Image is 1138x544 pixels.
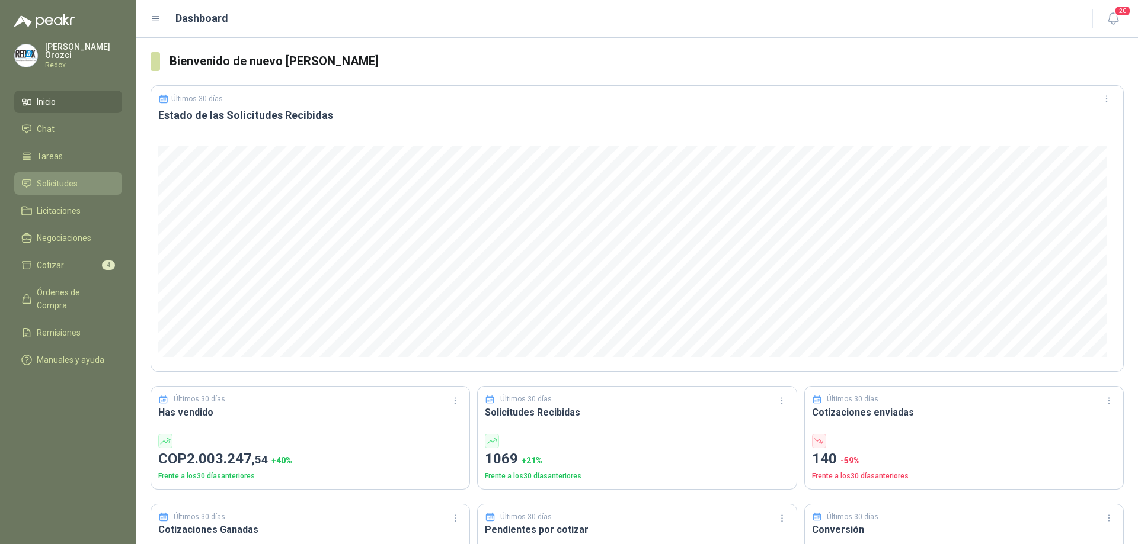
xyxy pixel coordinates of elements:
p: [PERSON_NAME] Orozci [45,43,122,59]
span: Negociaciones [37,231,91,244]
a: Remisiones [14,321,122,344]
span: Solicitudes [37,177,78,190]
p: 140 [812,448,1116,471]
p: Últimos 30 días [827,511,878,523]
span: -59 % [840,456,860,465]
a: Inicio [14,91,122,113]
a: Chat [14,118,122,140]
h3: Cotizaciones enviadas [812,405,1116,420]
h3: Estado de las Solicitudes Recibidas [158,108,1116,123]
a: Órdenes de Compra [14,281,122,317]
span: ,54 [252,453,268,466]
span: Chat [37,123,55,136]
img: Logo peakr [14,14,75,28]
p: Frente a los 30 días anteriores [485,471,789,482]
h3: Bienvenido de nuevo [PERSON_NAME] [170,52,1124,70]
span: 20 [1114,5,1131,17]
p: Últimos 30 días [500,511,552,523]
p: Últimos 30 días [174,511,225,523]
p: 1069 [485,448,789,471]
span: Órdenes de Compra [37,286,111,312]
span: Manuales y ayuda [37,353,104,366]
a: Solicitudes [14,172,122,195]
span: 4 [102,260,115,270]
h3: Has vendido [158,405,462,420]
a: Manuales y ayuda [14,349,122,371]
p: COP [158,448,462,471]
p: Últimos 30 días [171,95,223,103]
h3: Cotizaciones Ganadas [158,522,462,537]
h3: Solicitudes Recibidas [485,405,789,420]
a: Cotizar4 [14,254,122,276]
h3: Pendientes por cotizar [485,522,789,537]
span: Tareas [37,150,63,163]
h3: Conversión [812,522,1116,537]
span: Cotizar [37,259,64,272]
span: Inicio [37,95,56,108]
span: 2.003.247 [187,450,268,467]
p: Últimos 30 días [500,394,552,405]
p: Últimos 30 días [174,394,225,405]
h1: Dashboard [175,10,228,27]
span: + 21 % [522,456,542,465]
p: Frente a los 30 días anteriores [158,471,462,482]
span: Licitaciones [37,204,81,217]
p: Frente a los 30 días anteriores [812,471,1116,482]
a: Licitaciones [14,199,122,222]
p: Últimos 30 días [827,394,878,405]
a: Negociaciones [14,227,122,249]
button: 20 [1102,8,1124,30]
span: Remisiones [37,326,81,339]
a: Tareas [14,145,122,168]
p: Redox [45,62,122,69]
img: Company Logo [15,44,37,67]
span: + 40 % [271,456,292,465]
